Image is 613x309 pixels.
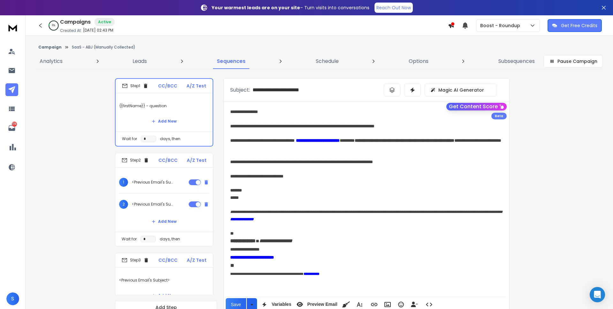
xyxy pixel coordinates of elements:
a: 174 [5,122,18,134]
p: Schedule [316,57,339,65]
p: 6 % [52,24,55,27]
p: Options [409,57,428,65]
p: [DATE] 02:43 PM [83,28,113,33]
button: Pause Campaign [544,55,603,68]
a: Schedule [312,54,343,69]
p: Created At: [60,28,82,33]
p: days, then [160,237,180,242]
button: Get Free Credits [548,19,602,32]
p: Subject: [230,86,250,94]
p: Wait for [122,237,137,242]
p: Wait for [122,136,137,141]
a: Options [405,54,432,69]
p: <Previous Email's Subject> [132,180,173,185]
p: <Previous Email's Subject> [132,202,173,207]
li: Step2CC/BCCA/Z Test1<Previous Email's Subject>2<Previous Email's Subject>Add NewWait fordays, then [115,153,213,246]
span: 1 [119,178,128,187]
a: Analytics [36,54,66,69]
img: logo [6,22,19,34]
button: Add New [147,289,182,302]
div: Active [95,18,115,26]
p: 174 [12,122,17,127]
a: Leads [129,54,151,69]
div: Step 2 [122,157,149,163]
li: Step1CC/BCCA/Z Test{{firstName}} - questionAdd NewWait fordays, then [115,78,213,147]
p: A/Z Test [186,83,206,89]
div: Step 1 [122,83,148,89]
a: Reach Out Now [375,3,413,13]
button: S [6,292,19,305]
p: Magic AI Generator [438,87,484,93]
p: Leads [132,57,147,65]
p: Get Free Credits [561,22,597,29]
p: A/Z Test [187,257,207,263]
div: Beta [491,113,507,119]
span: Preview Email [306,302,338,307]
span: 2 [119,200,128,209]
button: Add New [147,215,182,228]
p: Sequences [217,57,246,65]
p: CC/BCC [158,157,178,163]
button: Campaign [38,45,62,50]
p: – Turn visits into conversations [212,4,369,11]
button: Get Content Score [446,103,507,110]
strong: Your warmest leads are on your site [212,4,300,11]
a: Subsequences [495,54,539,69]
p: days, then [160,136,180,141]
p: Boost - Roundup [480,22,523,29]
p: CC/BCC [158,83,177,89]
p: Reach Out Now [376,4,411,11]
h1: Campaigns [60,18,91,26]
p: <Previous Email's Subject> [119,271,209,289]
div: Open Intercom Messenger [590,287,605,302]
span: Variables [270,302,293,307]
a: Sequences [213,54,249,69]
p: Subsequences [498,57,535,65]
p: {{firstName}} - question [119,97,209,115]
p: CC/BCC [158,257,178,263]
div: Step 3 [122,257,149,263]
button: Add New [147,115,182,128]
button: Magic AI Generator [425,84,496,96]
p: A/Z Test [187,157,207,163]
p: SaaS - ABJ (Manually Collected) [72,45,135,50]
p: Analytics [40,57,63,65]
